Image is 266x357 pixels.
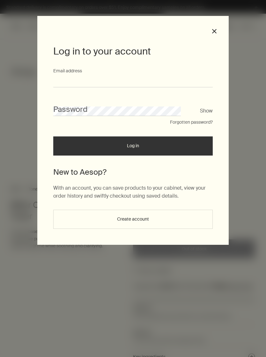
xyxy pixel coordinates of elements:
[200,106,213,115] button: Show
[53,167,213,178] h2: New to Aesop?
[53,45,213,58] h1: Log in to your account
[53,210,213,229] button: Create account
[170,119,213,126] button: Forgotten password?
[53,136,213,156] button: Log in
[211,28,217,34] button: Close
[53,184,213,200] p: With an account, you can save products to your cabinet, view your order history and swiftly check...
